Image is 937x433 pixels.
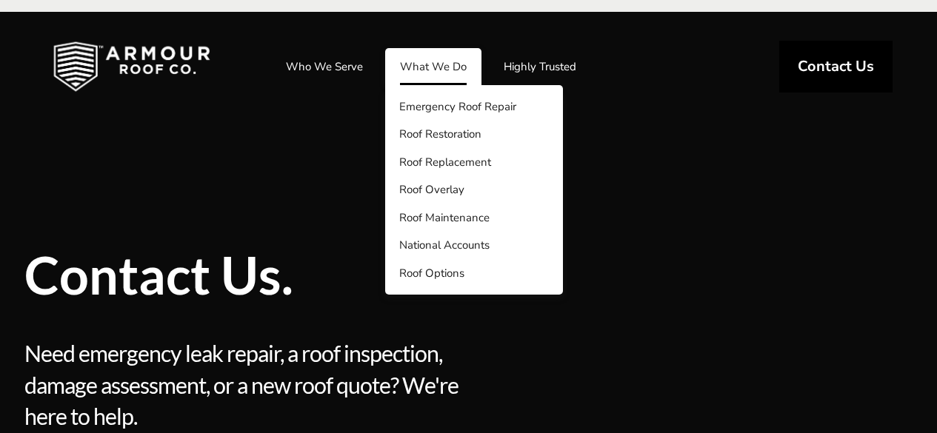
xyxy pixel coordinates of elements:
a: What We Do [385,48,481,85]
a: Contact Us [779,41,893,93]
a: Highly Trusted [489,48,591,85]
a: Roof Overlay [385,176,563,204]
a: Roof Restoration [385,121,563,149]
span: Contact Us [798,59,874,74]
a: Emergency Roof Repair [385,93,563,121]
a: Roof Replacement [385,148,563,176]
span: Contact Us. [24,249,684,301]
img: Industrial and Commercial Roofing Company | Armour Roof Co. [30,30,234,104]
a: Roof Maintenance [385,204,563,232]
a: National Accounts [385,232,563,260]
a: Who We Serve [271,48,378,85]
a: Roof Options [385,259,563,287]
span: Need emergency leak repair, a roof inspection, damage assessment, or a new roof quote? We're here... [24,338,464,432]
